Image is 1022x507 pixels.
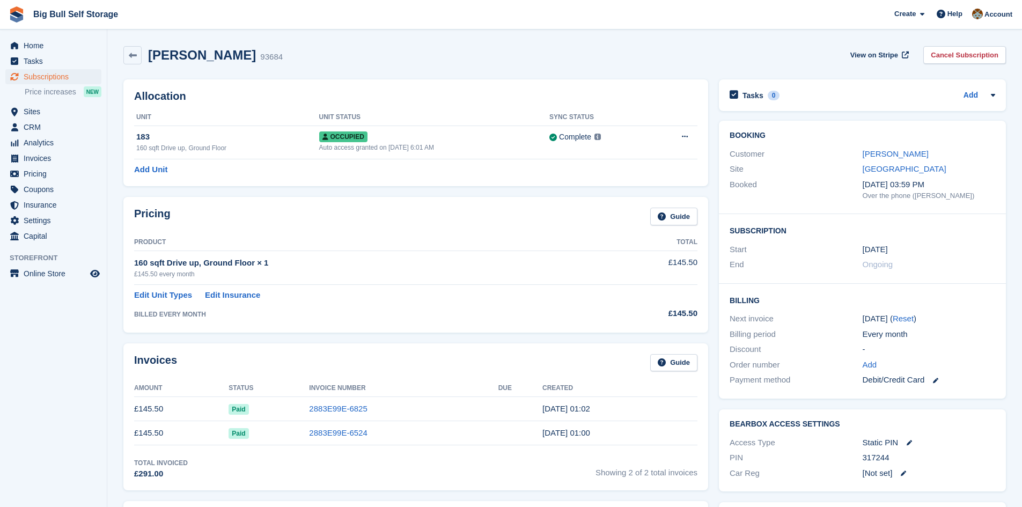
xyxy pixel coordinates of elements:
[24,229,88,244] span: Capital
[730,148,862,160] div: Customer
[5,151,101,166] a: menu
[5,120,101,135] a: menu
[730,420,995,429] h2: BearBox Access Settings
[25,86,101,98] a: Price increases NEW
[597,234,697,251] th: Total
[24,151,88,166] span: Invoices
[730,295,995,305] h2: Billing
[863,437,995,449] div: Static PIN
[542,404,590,413] time: 2025-08-11 00:02:21 UTC
[730,225,995,236] h2: Subscription
[650,208,697,225] a: Guide
[597,251,697,284] td: £145.50
[730,131,995,140] h2: Booking
[893,314,914,323] a: Reset
[972,9,983,19] img: Mike Llewellen Palmer
[134,289,192,302] a: Edit Unit Types
[24,120,88,135] span: CRM
[863,244,888,256] time: 2025-07-11 00:00:00 UTC
[594,134,601,140] img: icon-info-grey-7440780725fd019a000dd9b08b2336e03edf1995a4989e88bcd33f0948082b44.svg
[205,289,260,302] a: Edit Insurance
[24,135,88,150] span: Analytics
[309,380,498,397] th: Invoice Number
[730,179,862,201] div: Booked
[595,458,697,480] span: Showing 2 of 2 total invoices
[309,428,367,437] a: 2883E99E-6524
[947,9,962,19] span: Help
[863,164,946,173] a: [GEOGRAPHIC_DATA]
[134,90,697,102] h2: Allocation
[863,313,995,325] div: [DATE] ( )
[148,48,256,62] h2: [PERSON_NAME]
[25,87,76,97] span: Price increases
[134,164,167,176] a: Add Unit
[730,437,862,449] div: Access Type
[319,143,550,152] div: Auto access granted on [DATE] 6:01 AM
[730,244,862,256] div: Start
[134,234,597,251] th: Product
[730,163,862,175] div: Site
[863,343,995,356] div: -
[136,143,319,153] div: 160 sqft Drive up, Ground Floor
[24,266,88,281] span: Online Store
[597,307,697,320] div: £145.50
[742,91,763,100] h2: Tasks
[549,109,652,126] th: Sync Status
[229,380,309,397] th: Status
[89,267,101,280] a: Preview store
[24,54,88,69] span: Tasks
[850,50,898,61] span: View on Stripe
[134,458,188,468] div: Total Invoiced
[24,166,88,181] span: Pricing
[5,135,101,150] a: menu
[863,179,995,191] div: [DATE] 03:59 PM
[730,328,862,341] div: Billing period
[319,131,367,142] span: Occupied
[5,213,101,228] a: menu
[863,328,995,341] div: Every month
[134,380,229,397] th: Amount
[84,86,101,97] div: NEW
[134,109,319,126] th: Unit
[863,149,929,158] a: [PERSON_NAME]
[5,166,101,181] a: menu
[134,397,229,421] td: £145.50
[730,343,862,356] div: Discount
[24,38,88,53] span: Home
[730,313,862,325] div: Next invoice
[542,428,590,437] time: 2025-07-11 00:00:38 UTC
[9,6,25,23] img: stora-icon-8386f47178a22dfd0bd8f6a31ec36ba5ce8667c1dd55bd0f319d3a0aa187defe.svg
[768,91,780,100] div: 0
[134,208,171,225] h2: Pricing
[863,260,893,269] span: Ongoing
[923,46,1006,64] a: Cancel Subscription
[5,54,101,69] a: menu
[863,190,995,201] div: Over the phone ([PERSON_NAME])
[24,104,88,119] span: Sites
[542,380,697,397] th: Created
[5,229,101,244] a: menu
[24,182,88,197] span: Coupons
[984,9,1012,20] span: Account
[650,354,697,372] a: Guide
[863,467,995,480] div: [Not set]
[29,5,122,23] a: Big Bull Self Storage
[260,51,283,63] div: 93684
[134,354,177,372] h2: Invoices
[134,468,188,480] div: £291.00
[730,259,862,271] div: End
[134,269,597,279] div: £145.50 every month
[5,266,101,281] a: menu
[894,9,916,19] span: Create
[863,359,877,371] a: Add
[846,46,911,64] a: View on Stripe
[5,104,101,119] a: menu
[730,374,862,386] div: Payment method
[863,374,995,386] div: Debit/Credit Card
[24,197,88,212] span: Insurance
[730,359,862,371] div: Order number
[229,404,248,415] span: Paid
[10,253,107,263] span: Storefront
[319,109,550,126] th: Unit Status
[134,310,597,319] div: BILLED EVERY MONTH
